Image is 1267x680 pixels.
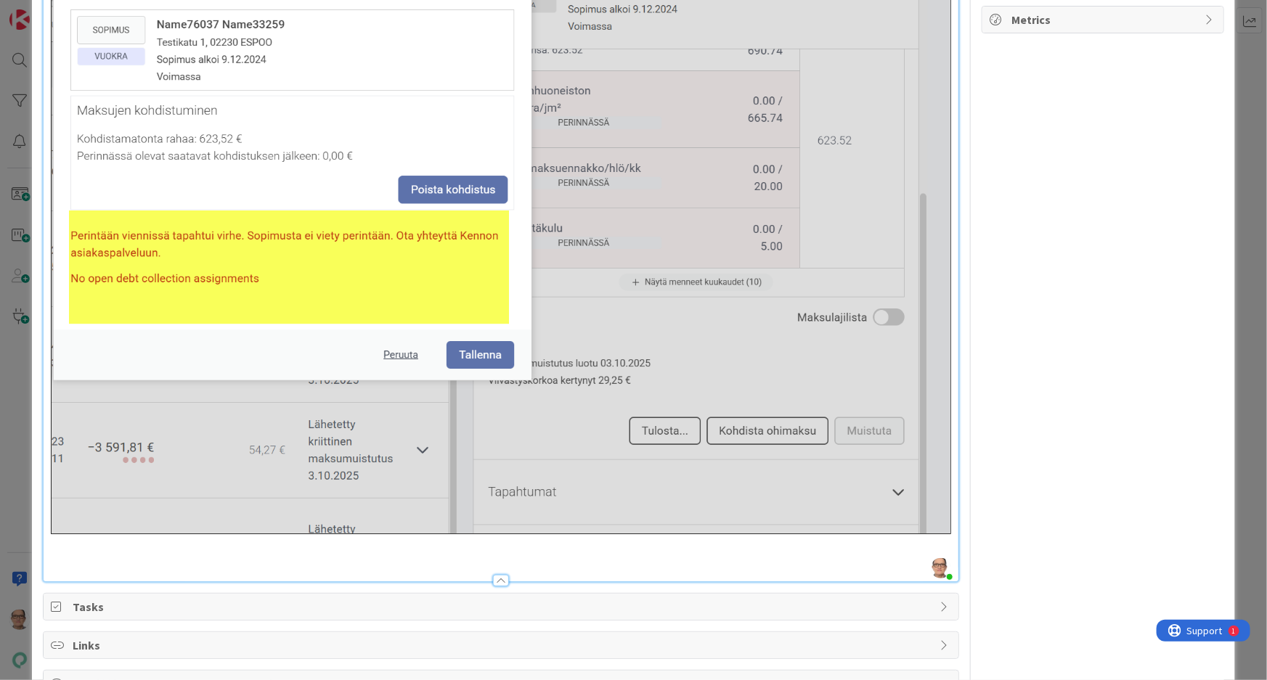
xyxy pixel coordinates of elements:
[73,636,933,654] span: Links
[30,2,66,20] span: Support
[76,6,79,17] div: 1
[1011,11,1197,28] span: Metrics
[931,558,951,578] img: 6KnuCsDSUF100KxYQh46dKPeclQDTMLX.png
[73,598,933,615] span: Tasks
